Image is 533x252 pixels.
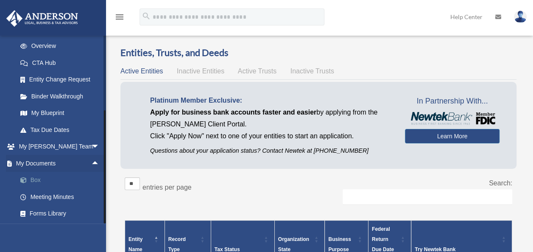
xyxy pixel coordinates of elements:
a: Meeting Minutes [12,188,112,205]
span: Inactive Trusts [290,67,334,75]
a: Box [12,172,112,189]
h3: Entities, Trusts, and Deeds [120,46,516,59]
span: Active Entities [120,67,163,75]
span: In Partnership With... [405,95,500,108]
a: Notarize [12,222,112,239]
img: Anderson Advisors Platinum Portal [4,10,81,27]
a: Overview [12,38,104,55]
span: arrow_drop_down [91,138,108,156]
a: Entity Change Request [12,71,108,88]
i: menu [114,12,125,22]
span: arrow_drop_up [91,155,108,172]
a: menu [114,15,125,22]
p: by applying from the [PERSON_NAME] Client Portal. [150,106,392,130]
label: Search: [489,179,512,187]
label: entries per page [142,184,192,191]
a: Tax Due Dates [12,121,108,138]
span: Apply for business bank accounts faster and easier [150,109,316,116]
span: Active Trusts [238,67,277,75]
img: User Pic [514,11,527,23]
a: Binder Walkthrough [12,88,108,105]
p: Click "Apply Now" next to one of your entities to start an application. [150,130,392,142]
a: My Documentsarrow_drop_up [6,155,112,172]
p: Platinum Member Exclusive: [150,95,392,106]
p: Questions about your application status? Contact Newtek at [PHONE_NUMBER] [150,146,392,156]
a: Forms Library [12,205,112,222]
a: Learn More [405,129,500,143]
a: CTA Hub [12,54,108,71]
img: NewtekBankLogoSM.png [409,112,495,125]
span: Inactive Entities [177,67,224,75]
i: search [142,11,151,21]
a: My Blueprint [12,105,108,122]
a: My [PERSON_NAME] Teamarrow_drop_down [6,138,112,155]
